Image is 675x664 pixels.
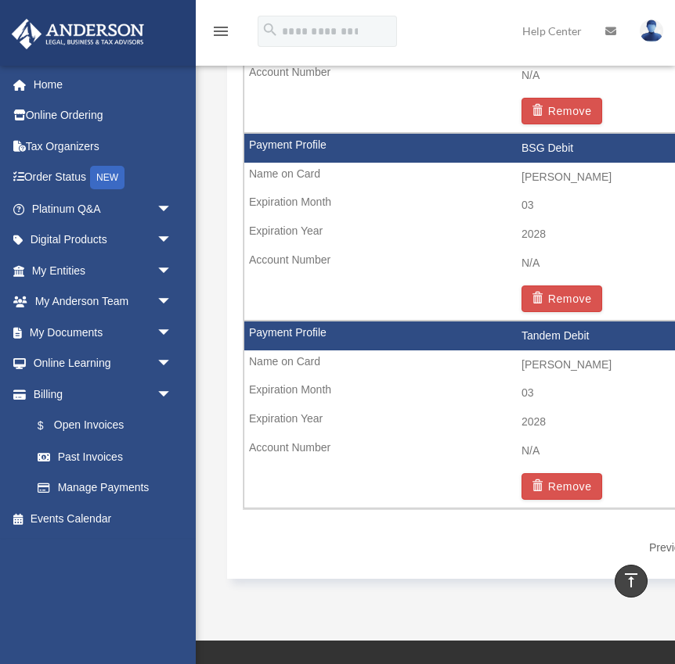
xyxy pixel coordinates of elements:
span: arrow_drop_down [157,286,188,318]
button: Remove [522,473,602,500]
a: Order StatusNEW [11,162,196,194]
a: Home [11,69,196,100]
i: menu [211,22,230,41]
i: search [262,21,279,38]
span: arrow_drop_down [157,193,188,225]
span: arrow_drop_down [157,224,188,257]
a: Tax Organizers [11,131,196,162]
a: My Anderson Teamarrow_drop_down [11,286,196,318]
a: Past Invoices [22,441,196,472]
button: Remove [522,98,602,124]
a: vertical_align_top [615,565,648,598]
a: Manage Payments [22,472,188,504]
a: Online Learningarrow_drop_down [11,348,196,379]
a: My Documentsarrow_drop_down [11,317,196,348]
img: User Pic [640,20,663,42]
a: Billingarrow_drop_down [11,379,196,410]
a: Digital Productsarrow_drop_down [11,224,196,256]
span: arrow_drop_down [157,379,188,411]
a: My Entitiesarrow_drop_down [11,255,196,286]
button: Remove [522,285,602,312]
a: Online Ordering [11,100,196,131]
a: $Open Invoices [22,410,196,442]
a: menu [211,27,230,41]
span: arrow_drop_down [157,317,188,349]
i: vertical_align_top [622,571,641,590]
span: $ [46,416,54,436]
span: arrow_drop_down [157,348,188,380]
span: arrow_drop_down [157,255,188,287]
a: Platinum Q&Aarrow_drop_down [11,193,196,224]
img: Anderson Advisors Platinum Portal [7,19,149,49]
div: NEW [90,166,125,189]
a: Events Calendar [11,503,196,534]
